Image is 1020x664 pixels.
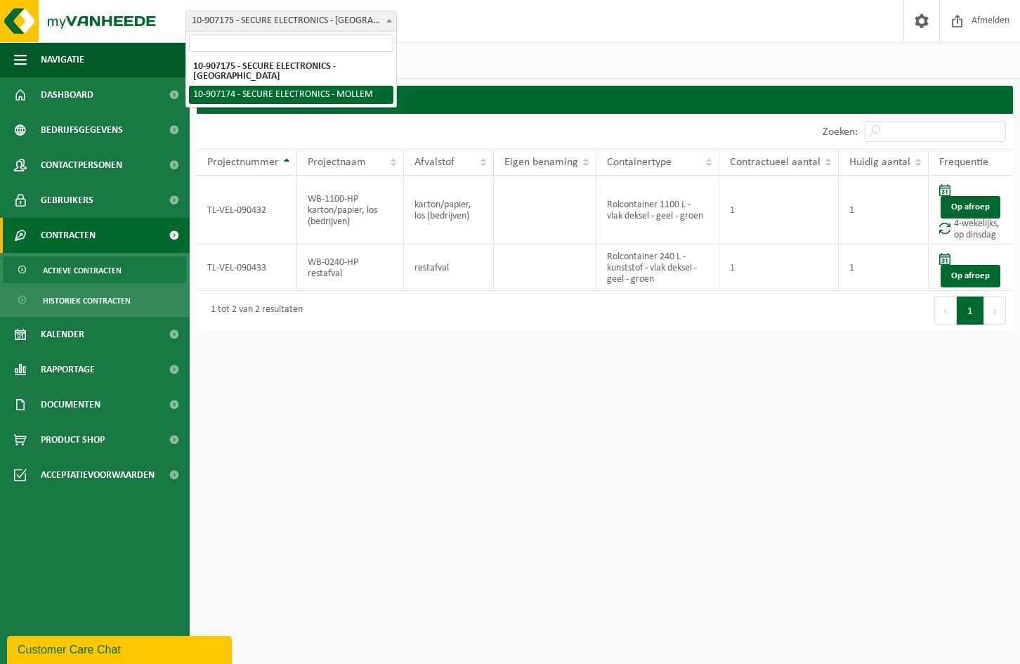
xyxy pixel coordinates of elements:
[43,287,131,314] span: Historiek contracten
[414,157,455,168] span: Afvalstof
[41,317,84,352] span: Kalender
[186,11,396,31] span: 10-907175 - SECURE ELECTRONICS - DILBEEK
[41,387,100,422] span: Documenten
[934,297,957,325] button: Previous
[839,176,929,245] td: 1
[189,86,393,104] li: 10-907174 - SECURE ELECTRONICS - MOLLEM
[41,112,123,148] span: Bedrijfsgegevens
[929,176,1013,245] td: 4-wekelijks, op dinsdag
[596,176,719,245] td: Rolcontainer 1100 L - vlak deksel - geel - groen
[41,352,95,387] span: Rapportage
[41,42,84,77] span: Navigatie
[197,245,297,291] td: TL-VEL-090433
[504,157,578,168] span: Eigen benaming
[839,245,929,291] td: 1
[730,157,820,168] span: Contractueel aantal
[197,176,297,245] td: TL-VEL-090432
[7,633,235,664] iframe: chat widget
[41,148,122,183] span: Contactpersonen
[941,196,1000,219] a: Op afroep
[941,265,1000,287] a: Op afroep
[189,58,393,86] li: 10-907175 - SECURE ELECTRONICS - [GEOGRAPHIC_DATA]
[41,218,96,253] span: Contracten
[596,245,719,291] td: Rolcontainer 240 L - kunststof - vlak deksel - geel - groen
[197,86,1013,113] h2: Contracten
[4,287,186,313] a: Historiek contracten
[957,297,984,325] button: 1
[719,176,839,245] td: 1
[41,77,93,112] span: Dashboard
[823,126,858,138] label: Zoeken:
[404,245,494,291] td: restafval
[297,245,404,291] td: WB-0240-HP restafval
[43,257,122,284] span: Actieve contracten
[404,176,494,245] td: karton/papier, los (bedrijven)
[297,176,404,245] td: WB-1100-HP karton/papier, los (bedrijven)
[308,157,366,168] span: Projectnaam
[41,422,105,457] span: Product Shop
[4,256,186,283] a: Actieve contracten
[204,298,303,323] div: 1 tot 2 van 2 resultaten
[207,157,279,168] span: Projectnummer
[41,183,93,218] span: Gebruikers
[984,297,1006,325] button: Next
[41,457,155,493] span: Acceptatievoorwaarden
[719,245,839,291] td: 1
[607,157,672,168] span: Containertype
[849,157,910,168] span: Huidig aantal
[185,11,397,32] span: 10-907175 - SECURE ELECTRONICS - DILBEEK
[939,157,988,168] span: Frequentie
